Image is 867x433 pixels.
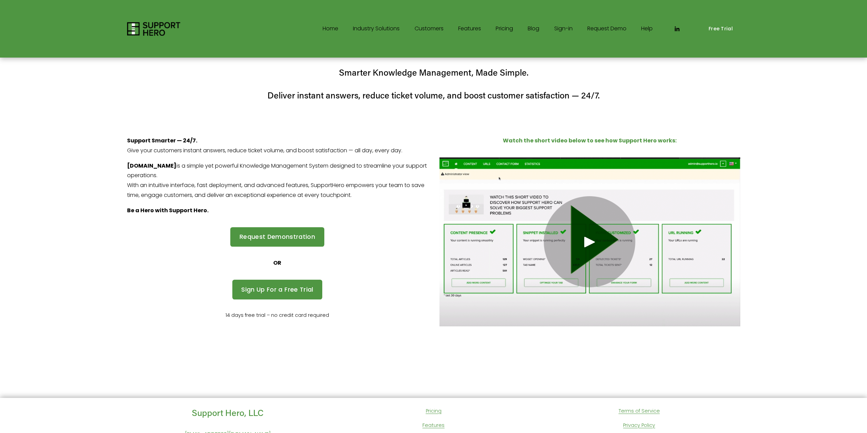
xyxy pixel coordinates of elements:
[323,24,338,34] a: Home
[127,407,329,419] h4: Support Hero, LLC
[426,407,442,416] a: Pricing
[127,162,176,170] strong: [DOMAIN_NAME]
[127,137,197,144] strong: Support Smarter — 24/7.
[353,24,400,34] a: folder dropdown
[701,21,740,37] a: Free Trial
[353,24,400,34] span: Industry Solutions
[587,24,626,34] a: Request Demo
[127,22,181,36] img: Support Hero
[415,24,444,34] a: Customers
[273,259,281,267] strong: OR
[496,24,513,34] a: Pricing
[422,421,445,430] a: Features
[582,234,598,250] div: Play
[127,161,428,200] p: is a simple yet powerful Knowledge Management System designed to streamline your support operatio...
[554,24,573,34] a: Sign-in
[623,421,655,430] a: Privacy Policy
[230,227,324,247] a: Request Demonstration
[641,24,653,34] a: Help
[127,311,428,320] p: 14 days free trial – no credit card required
[127,89,740,101] h4: Deliver instant answers, reduce ticket volume, and boost customer satisfaction — 24/7.
[458,24,481,34] a: Features
[232,280,322,299] a: Sign Up For a Free Trial
[127,206,208,214] strong: Be a Hero with Support Hero.
[127,136,428,156] p: Give your customers instant answers, reduce ticket volume, and boost satisfaction — all day, ever...
[528,24,539,34] a: Blog
[503,137,677,144] strong: Watch the short video below to see how Support Hero works:
[127,66,740,78] h4: Smarter Knowledge Management, Made Simple.
[674,26,680,32] a: LinkedIn
[619,407,660,416] a: Terms of Service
